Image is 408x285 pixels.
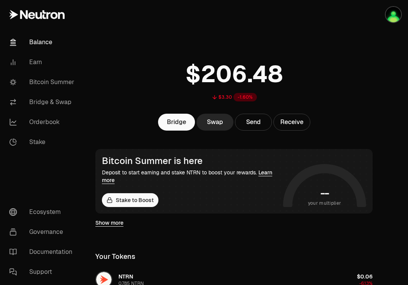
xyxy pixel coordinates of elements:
[320,187,329,199] h1: --
[218,94,232,100] div: $3.30
[3,202,83,222] a: Ecosystem
[3,242,83,262] a: Documentation
[118,273,133,280] span: NTRN
[3,52,83,72] a: Earn
[235,114,272,131] button: Send
[102,193,158,207] a: Stake to Boost
[3,92,83,112] a: Bridge & Swap
[3,262,83,282] a: Support
[95,251,135,262] div: Your Tokens
[95,219,123,227] a: Show more
[3,72,83,92] a: Bitcoin Summer
[3,112,83,132] a: Orderbook
[233,93,257,101] div: -1.60%
[386,7,401,22] img: Atom Staking
[308,199,341,207] span: your multiplier
[3,32,83,52] a: Balance
[3,132,83,152] a: Stake
[158,114,195,131] a: Bridge
[102,156,280,166] div: Bitcoin Summer is here
[197,114,233,131] a: Swap
[357,273,373,280] span: $0.06
[3,222,83,242] a: Governance
[102,169,280,184] div: Deposit to start earning and stake NTRN to boost your rewards.
[273,114,310,131] button: Receive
